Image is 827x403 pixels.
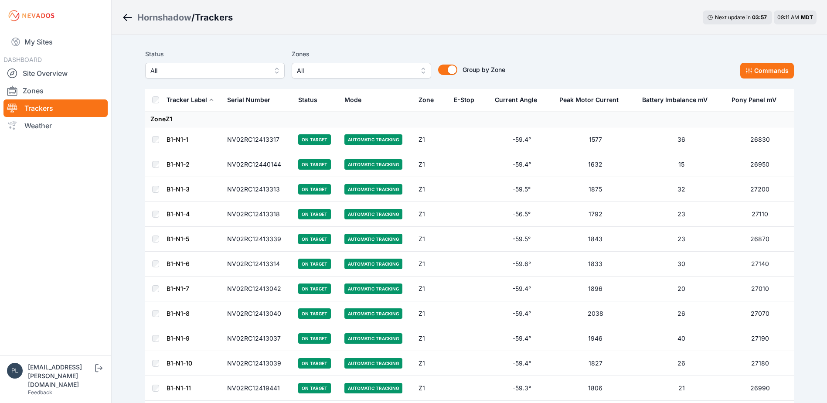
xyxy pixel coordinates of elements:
[167,161,190,168] a: B1-N1-2
[3,65,108,82] a: Site Overview
[195,11,233,24] h3: Trackers
[637,227,726,252] td: 23
[145,63,285,79] button: All
[637,301,726,326] td: 26
[167,384,191,392] a: B1-N1-11
[227,89,277,110] button: Serial Number
[298,308,331,319] span: On Target
[726,152,793,177] td: 26950
[732,89,783,110] button: Pony Panel mV
[637,326,726,351] td: 40
[222,376,293,401] td: NV02RC12419441
[222,152,293,177] td: NV02RC12440144
[167,260,190,267] a: B1-N1-6
[3,31,108,52] a: My Sites
[726,252,793,277] td: 27140
[454,89,481,110] button: E-Stop
[490,301,554,326] td: -59.4°
[463,66,505,73] span: Group by Zone
[167,235,189,242] a: B1-N1-5
[495,89,544,110] button: Current Angle
[298,283,331,294] span: On Target
[490,202,554,227] td: -56.5°
[122,6,233,29] nav: Breadcrumb
[222,202,293,227] td: NV02RC12413318
[490,177,554,202] td: -59.5°
[554,301,637,326] td: 2038
[28,363,93,389] div: [EMAIL_ADDRESS][PERSON_NAME][DOMAIN_NAME]
[726,127,793,152] td: 26830
[554,277,637,301] td: 1896
[298,358,331,369] span: On Target
[167,136,188,143] a: B1-N1-1
[298,89,324,110] button: Status
[554,127,637,152] td: 1577
[419,96,434,104] div: Zone
[413,152,449,177] td: Z1
[715,14,751,20] span: Next update in
[413,376,449,401] td: Z1
[490,376,554,401] td: -59.3°
[637,202,726,227] td: 23
[344,383,402,393] span: Automatic Tracking
[726,376,793,401] td: 26990
[637,152,726,177] td: 15
[413,301,449,326] td: Z1
[559,96,619,104] div: Peak Motor Current
[292,63,431,79] button: All
[554,202,637,227] td: 1792
[167,335,190,342] a: B1-N1-9
[298,333,331,344] span: On Target
[413,127,449,152] td: Z1
[7,9,56,23] img: Nevados
[344,234,402,244] span: Automatic Tracking
[495,96,537,104] div: Current Angle
[227,96,270,104] div: Serial Number
[150,65,267,76] span: All
[298,234,331,244] span: On Target
[637,252,726,277] td: 30
[298,383,331,393] span: On Target
[298,96,317,104] div: Status
[637,177,726,202] td: 32
[642,89,715,110] button: Battery Imbalance mV
[490,326,554,351] td: -59.4°
[298,259,331,269] span: On Target
[297,65,414,76] span: All
[726,326,793,351] td: 27190
[344,209,402,219] span: Automatic Tracking
[222,277,293,301] td: NV02RC12413042
[554,252,637,277] td: 1833
[344,184,402,195] span: Automatic Tracking
[413,277,449,301] td: Z1
[28,389,52,396] a: Feedback
[292,49,431,59] label: Zones
[344,89,368,110] button: Mode
[7,363,23,379] img: plsmith@sundt.com
[413,252,449,277] td: Z1
[726,351,793,376] td: 27180
[419,89,441,110] button: Zone
[642,96,708,104] div: Battery Imbalance mV
[222,351,293,376] td: NV02RC12413039
[740,63,794,79] button: Commands
[191,11,195,24] span: /
[344,333,402,344] span: Automatic Tracking
[344,134,402,145] span: Automatic Tracking
[145,111,794,127] td: Zone Z1
[490,277,554,301] td: -59.4°
[413,177,449,202] td: Z1
[137,11,191,24] a: Hornshadow
[167,285,189,292] a: B1-N1-7
[554,177,637,202] td: 1875
[3,99,108,117] a: Trackers
[344,308,402,319] span: Automatic Tracking
[222,177,293,202] td: NV02RC12413313
[3,117,108,134] a: Weather
[413,202,449,227] td: Z1
[490,127,554,152] td: -59.4°
[801,14,813,20] span: MDT
[554,376,637,401] td: 1806
[344,283,402,294] span: Automatic Tracking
